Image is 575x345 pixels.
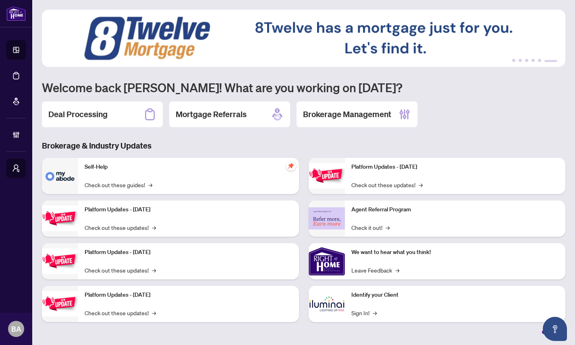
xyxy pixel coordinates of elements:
[519,59,522,62] button: 2
[309,286,345,322] img: Identify your Client
[85,205,293,214] p: Platform Updates - [DATE]
[309,207,345,229] img: Agent Referral Program
[544,59,557,62] button: 6
[6,6,26,21] img: logo
[538,59,541,62] button: 5
[309,243,345,279] img: We want to hear what you think!
[386,223,390,232] span: →
[351,266,399,275] a: Leave Feedback→
[351,291,559,300] p: Identify your Client
[309,163,345,188] img: Platform Updates - June 23, 2025
[351,308,377,317] a: Sign In!→
[42,206,78,231] img: Platform Updates - September 16, 2025
[351,223,390,232] a: Check it out!→
[85,308,156,317] a: Check out these updates!→
[152,266,156,275] span: →
[525,59,528,62] button: 3
[42,80,565,95] h1: Welcome back [PERSON_NAME]! What are you working on [DATE]?
[42,291,78,316] img: Platform Updates - July 8, 2025
[351,180,423,189] a: Check out these updates!→
[85,180,152,189] a: Check out these guides!→
[531,59,535,62] button: 4
[85,266,156,275] a: Check out these updates!→
[85,223,156,232] a: Check out these updates!→
[85,291,293,300] p: Platform Updates - [DATE]
[48,109,108,120] h2: Deal Processing
[148,180,152,189] span: →
[512,59,515,62] button: 1
[351,205,559,214] p: Agent Referral Program
[42,10,565,67] img: Slide 5
[419,180,423,189] span: →
[543,317,567,341] button: Open asap
[42,140,565,151] h3: Brokerage & Industry Updates
[176,109,247,120] h2: Mortgage Referrals
[152,308,156,317] span: →
[286,161,296,171] span: pushpin
[11,323,21,335] span: BA
[85,163,293,171] p: Self-Help
[42,248,78,274] img: Platform Updates - July 21, 2025
[351,163,559,171] p: Platform Updates - [DATE]
[85,248,293,257] p: Platform Updates - [DATE]
[152,223,156,232] span: →
[303,109,391,120] h2: Brokerage Management
[395,266,399,275] span: →
[42,158,78,194] img: Self-Help
[12,164,20,172] span: user-switch
[351,248,559,257] p: We want to hear what you think!
[373,308,377,317] span: →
